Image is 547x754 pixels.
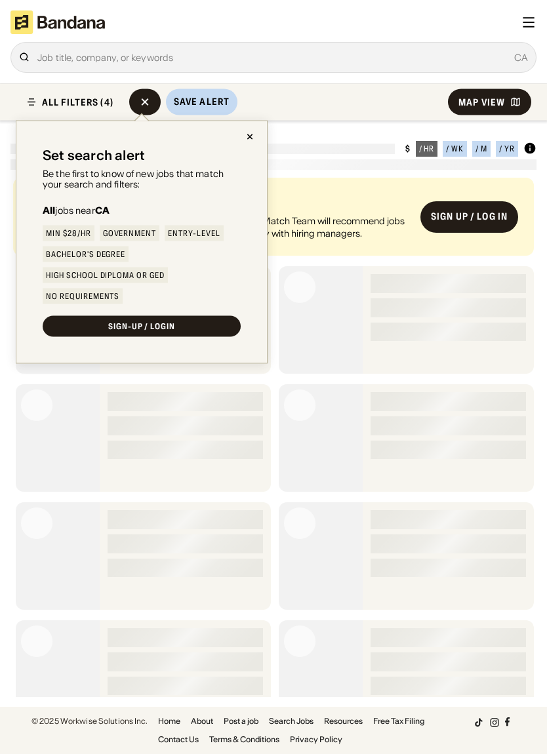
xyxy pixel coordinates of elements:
a: Free Tax Filing [373,717,424,725]
div: SIGN-UP / LOGIN [108,323,175,330]
div: $ [405,144,411,154]
a: Resources [324,717,363,725]
div: Set search alert [43,147,145,163]
div: Min $28/hr [46,229,91,237]
div: © 2025 Workwise Solutions Inc. [31,717,148,725]
b: CA [95,205,110,216]
div: Job title, company, or keywords [37,52,528,62]
div: Entry-Level [168,229,220,237]
div: Government [103,229,157,237]
div: Bachelor's Degree [46,250,125,258]
a: Terms & Conditions [209,736,279,744]
a: Post a job [224,717,258,725]
div: grid [10,172,537,697]
div: / yr [499,145,515,153]
div: Map View [458,97,505,106]
div: / wk [446,145,464,153]
a: Contact Us [158,736,199,744]
div: / hr [419,145,435,153]
div: Save Alert [174,96,230,108]
a: Privacy Policy [290,736,342,744]
a: Search Jobs [269,717,314,725]
b: All [43,205,55,216]
a: Home [158,717,180,725]
div: Be the first to know of new jobs that match your search and filters: [43,168,241,190]
div: jobs near [43,206,110,215]
div: Sign up / Log in [431,210,508,222]
div: / m [476,145,487,153]
div: CA [173,53,528,62]
img: Bandana logotype [10,10,105,34]
a: About [191,717,213,725]
div: ALL FILTERS (4) [42,97,113,106]
div: No Requirements [46,292,119,300]
div: High School Diploma or GED [46,271,165,279]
